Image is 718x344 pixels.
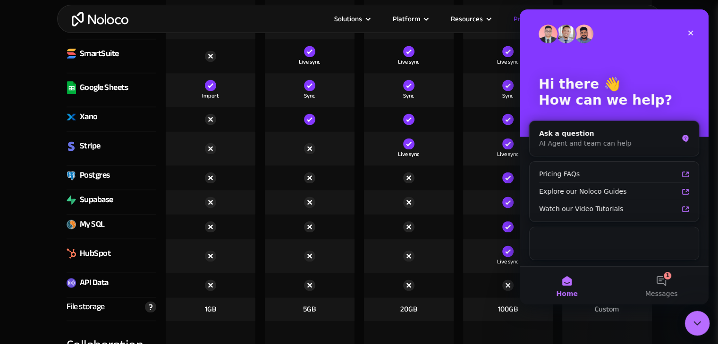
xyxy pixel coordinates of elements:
div: Resources [439,13,502,25]
div: Solutions [322,13,381,25]
div: Solutions [334,13,362,25]
a: home [72,12,128,26]
div: Google Sheets [80,81,128,95]
div: Supabase [80,193,113,207]
div: 20GB [400,304,417,314]
div: 5GB [303,304,316,314]
div: HubSpot [80,246,111,261]
div: Platform [393,13,420,25]
div: Sync [304,91,315,100]
a: Pricing [502,13,546,25]
div: Resources [451,13,483,25]
div: My SQL [80,217,105,231]
div: Live sync [299,57,320,66]
div: SmartSuite [80,47,119,61]
div: Import [202,91,219,100]
div: Platform [381,13,439,25]
div: Xano [80,110,98,124]
div: 1GB [205,304,216,314]
div: Live sync [398,149,419,159]
div: API Data [80,276,109,290]
div: Live sync [497,57,518,66]
div: 100GB [498,304,518,314]
div: Sync [403,91,414,100]
div: Custom [595,304,619,314]
div: File storage [67,300,105,314]
iframe: Intercom live chat [520,9,709,304]
div: Live sync [497,257,518,266]
div: Live sync [398,57,419,66]
div: Live sync [497,149,518,159]
iframe: Intercom live chat [685,311,710,336]
div: Postgres [80,168,110,182]
div: Sync [502,91,513,100]
div: Stripe [80,139,101,153]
